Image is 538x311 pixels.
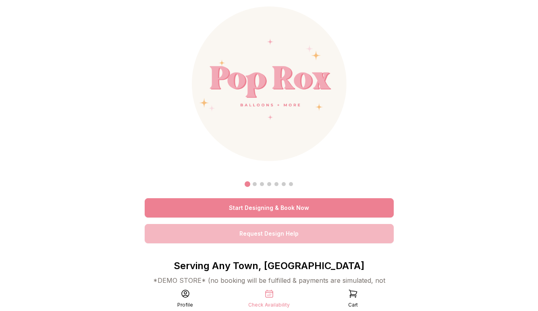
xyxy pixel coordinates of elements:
[248,302,290,308] div: Check Availability
[145,224,394,243] a: Request Design Help
[177,302,193,308] div: Profile
[145,259,394,272] p: Serving Any Town, [GEOGRAPHIC_DATA]
[348,302,358,308] div: Cart
[145,198,394,218] a: Start Designing & Book Now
